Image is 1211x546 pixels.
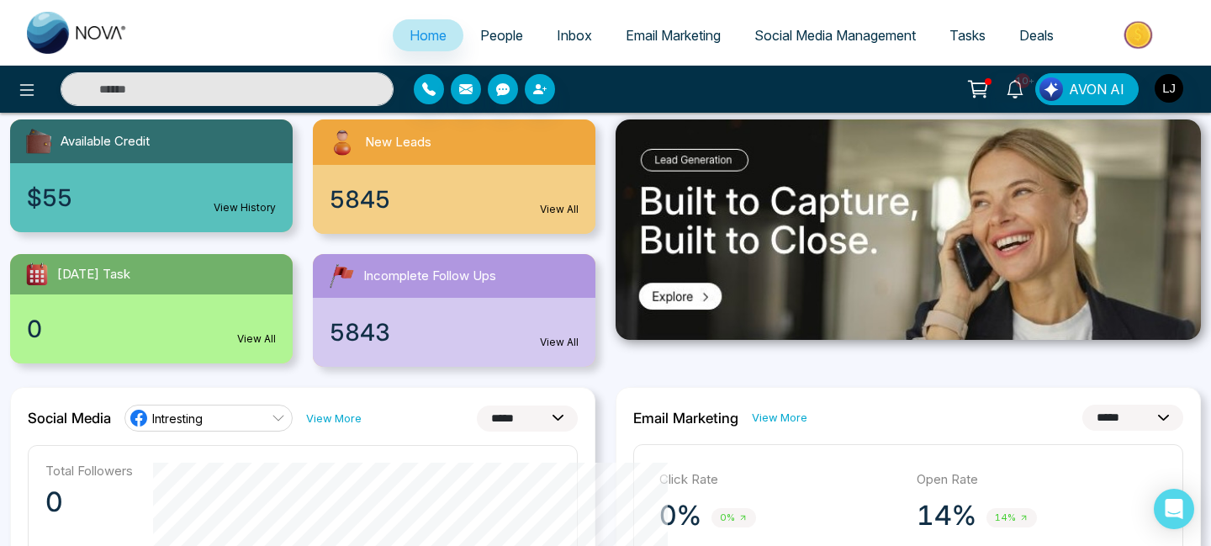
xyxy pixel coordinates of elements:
[61,132,150,151] span: Available Credit
[1155,74,1183,103] img: User Avatar
[1019,27,1054,44] span: Deals
[917,470,1157,490] p: Open Rate
[933,19,1002,51] a: Tasks
[214,200,276,215] a: View History
[633,410,738,427] h2: Email Marketing
[326,126,358,158] img: newLeads.svg
[152,411,203,427] span: Intresting
[659,499,701,533] p: 0%
[303,119,605,234] a: New Leads5845View All
[45,463,133,479] p: Total Followers
[609,19,738,51] a: Email Marketing
[27,12,128,54] img: Nova CRM Logo
[24,126,54,156] img: availableCredit.svg
[24,261,50,288] img: todayTask.svg
[711,508,756,527] span: 0%
[540,19,609,51] a: Inbox
[626,27,721,44] span: Email Marketing
[410,27,447,44] span: Home
[616,119,1201,340] img: .
[1035,73,1139,105] button: AVON AI
[365,133,431,152] span: New Leads
[57,265,130,284] span: [DATE] Task
[45,485,133,519] p: 0
[738,19,933,51] a: Social Media Management
[752,410,807,426] a: View More
[1069,79,1124,99] span: AVON AI
[659,470,900,490] p: Click Rate
[303,254,605,367] a: Incomplete Follow Ups5843View All
[1154,489,1194,529] div: Open Intercom Messenger
[1079,16,1201,54] img: Market-place.gif
[995,73,1035,103] a: 10+
[237,331,276,347] a: View All
[540,202,579,217] a: View All
[1039,77,1063,101] img: Lead Flow
[330,315,390,350] span: 5843
[754,27,916,44] span: Social Media Management
[1002,19,1071,51] a: Deals
[986,508,1037,527] span: 14%
[28,410,111,427] h2: Social Media
[27,180,72,215] span: $55
[557,27,592,44] span: Inbox
[540,335,579,350] a: View All
[463,19,540,51] a: People
[1015,73,1030,88] span: 10+
[363,267,496,286] span: Incomplete Follow Ups
[949,27,986,44] span: Tasks
[480,27,523,44] span: People
[306,411,362,427] a: View More
[393,19,463,51] a: Home
[27,311,42,347] span: 0
[326,261,357,291] img: followUps.svg
[330,182,390,217] span: 5845
[917,499,976,533] p: 14%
